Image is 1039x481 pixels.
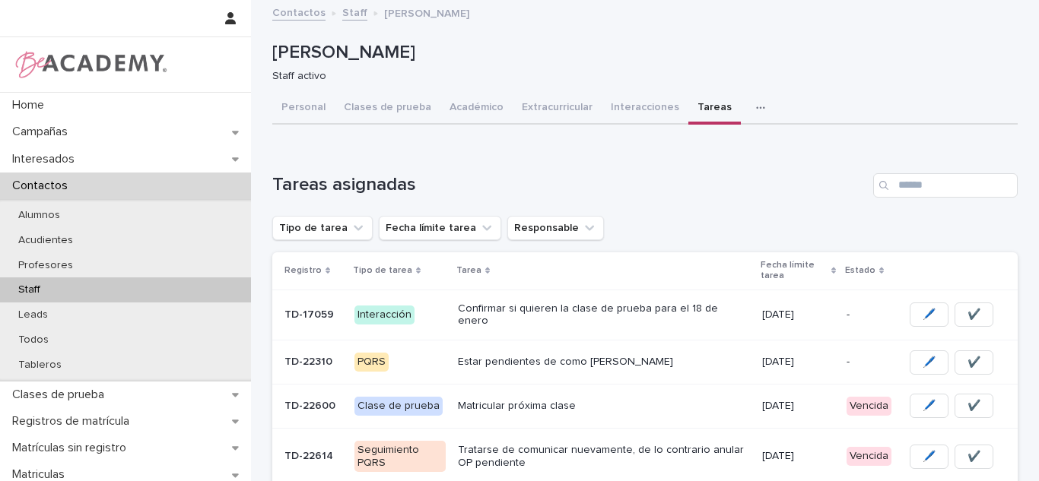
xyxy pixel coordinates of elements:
p: Interesados [6,152,87,166]
button: ✔️ [955,350,993,375]
img: WPrjXfSUmiLcdUfaYY4Q [12,49,168,80]
span: ✔️ [968,449,980,464]
p: TD-17059 [284,305,337,321]
button: Extracurricular [513,93,602,125]
span: ✔️ [968,307,980,322]
tr: TD-17059TD-17059 InteracciónConfirmar si quieren la clase de prueba para el 18 de enero[DATE]-🖊️✔️ [272,290,1018,340]
button: Fecha límite tarea [379,216,501,240]
span: ✔️ [968,355,980,370]
p: Tarea [456,262,481,279]
p: Staff [6,283,52,296]
tr: TD-22310TD-22310 PQRSEstar pendientes de como [PERSON_NAME][DATE]-🖊️✔️ [272,340,1018,384]
button: 🖊️ [910,394,948,418]
p: Matricular próxima clase [458,400,751,413]
button: Personal [272,93,335,125]
span: 🖊️ [923,355,936,370]
p: Campañas [6,125,80,139]
p: Staff activo [272,70,1006,83]
span: ✔️ [968,398,980,413]
button: Interacciones [602,93,688,125]
p: Todos [6,334,61,347]
button: ✔️ [955,302,993,327]
p: Home [6,98,56,112]
button: Clases de prueba [335,93,440,125]
button: Académico [440,93,513,125]
input: Search [873,173,1018,198]
p: Acudientes [6,234,85,247]
div: Clase de prueba [354,397,443,416]
span: 🖊️ [923,307,936,322]
tr: TD-22600TD-22600 Clase de pruebaMatricular próxima clase[DATE]Vencida🖊️✔️ [272,384,1018,428]
p: [DATE] [762,450,834,463]
p: Fecha límite tarea [761,257,827,285]
p: Registro [284,262,322,279]
p: Tratarse de comunicar nuevamente, de lo contrario anular OP pendiente [458,444,751,470]
div: Seguimiento PQRS [354,441,446,473]
button: 🖊️ [910,350,948,375]
p: Alumnos [6,209,72,222]
p: Estado [845,262,875,279]
p: Tableros [6,359,74,372]
p: - [847,309,891,321]
p: TD-22614 [284,447,336,463]
button: 🖊️ [910,445,948,469]
div: PQRS [354,353,389,372]
p: Matrículas sin registro [6,441,138,455]
div: Vencida [847,397,891,416]
span: 🖊️ [923,398,936,413]
p: [PERSON_NAME] [272,42,1012,64]
p: TD-22310 [284,353,335,369]
p: Confirmar si quieren la clase de prueba para el 18 de enero [458,302,751,328]
button: Tareas [688,93,741,125]
p: Leads [6,309,60,321]
p: [PERSON_NAME] [384,4,469,21]
h1: Tareas asignadas [272,174,867,196]
p: Contactos [6,179,80,193]
p: Profesores [6,259,85,272]
div: Interacción [354,305,415,324]
button: ✔️ [955,445,993,469]
p: [DATE] [762,356,834,369]
p: - [847,356,891,369]
button: ✔️ [955,394,993,418]
p: Tipo de tarea [353,262,412,279]
a: Staff [342,3,367,21]
p: Estar pendientes de como [PERSON_NAME] [458,356,751,369]
span: 🖊️ [923,449,936,464]
div: Vencida [847,447,891,466]
p: Registros de matrícula [6,414,141,429]
a: Contactos [272,3,326,21]
button: 🖊️ [910,302,948,327]
button: Responsable [507,216,604,240]
p: TD-22600 [284,397,338,413]
p: [DATE] [762,309,834,321]
button: Tipo de tarea [272,216,373,240]
p: [DATE] [762,400,834,413]
p: Clases de prueba [6,388,116,402]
